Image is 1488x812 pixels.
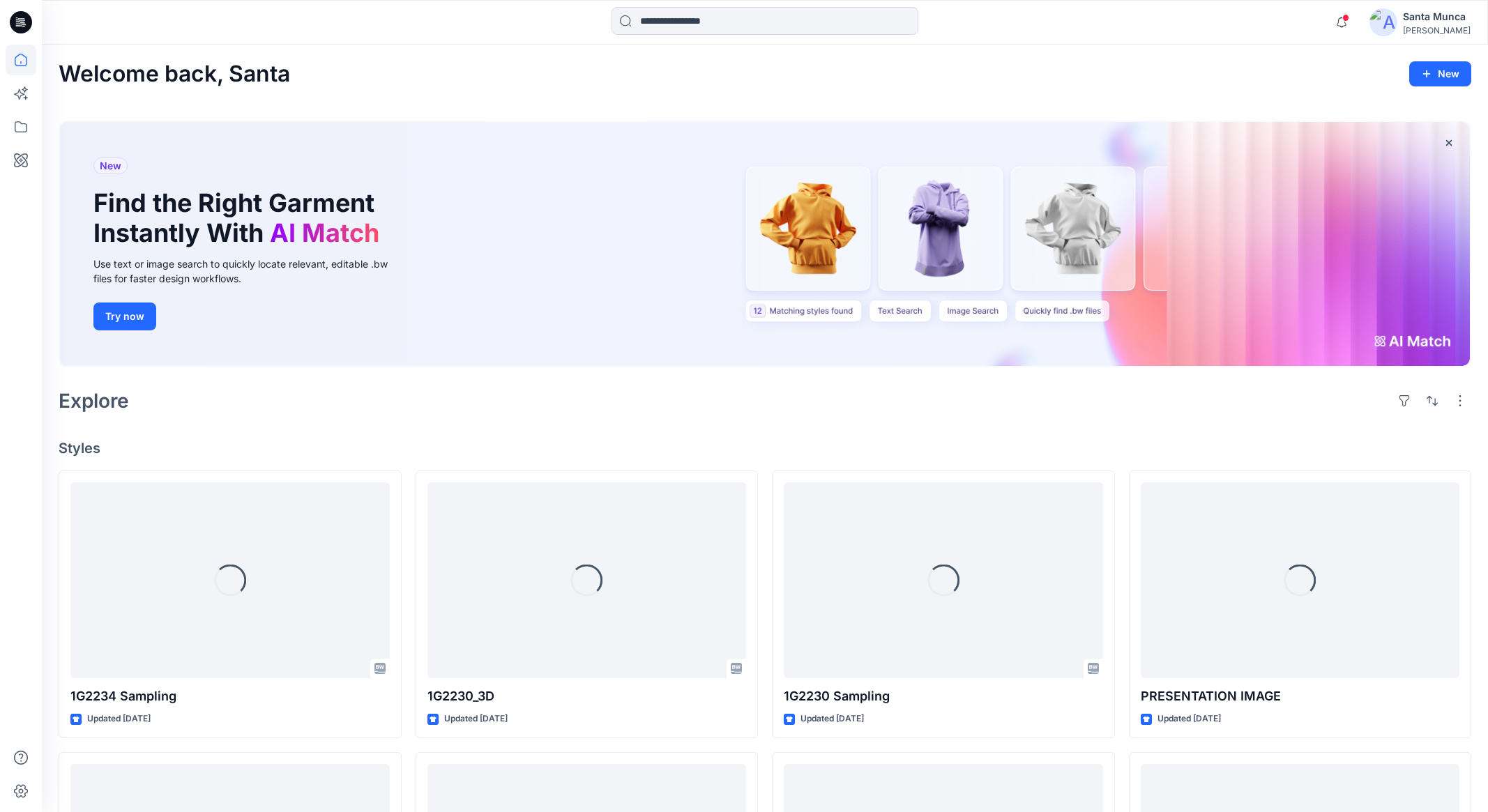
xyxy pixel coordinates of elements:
h1: Find the Right Garment Instantly With [93,188,386,248]
div: Santa Munca [1403,8,1471,25]
p: Updated [DATE] [800,712,864,726]
p: 1G2230_3D [427,687,747,706]
button: New [1409,61,1471,86]
img: avatar [1369,8,1397,36]
div: Use text or image search to quickly locate relevant, editable .bw files for faster design workflows. [93,256,407,286]
div: [PERSON_NAME] [1403,25,1471,36]
span: AI Match [270,217,379,248]
p: 1G2230 Sampling [784,687,1103,706]
h4: Styles [59,440,1471,457]
h2: Welcome back, Santa [59,61,290,87]
p: Updated [DATE] [444,712,508,726]
span: New [100,158,121,174]
p: 1G2234 Sampling [70,687,390,706]
button: Try now [93,302,156,330]
p: PRESENTATION IMAGE [1141,687,1460,706]
p: Updated [DATE] [87,712,151,726]
p: Updated [DATE] [1157,712,1221,726]
h2: Explore [59,390,129,412]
